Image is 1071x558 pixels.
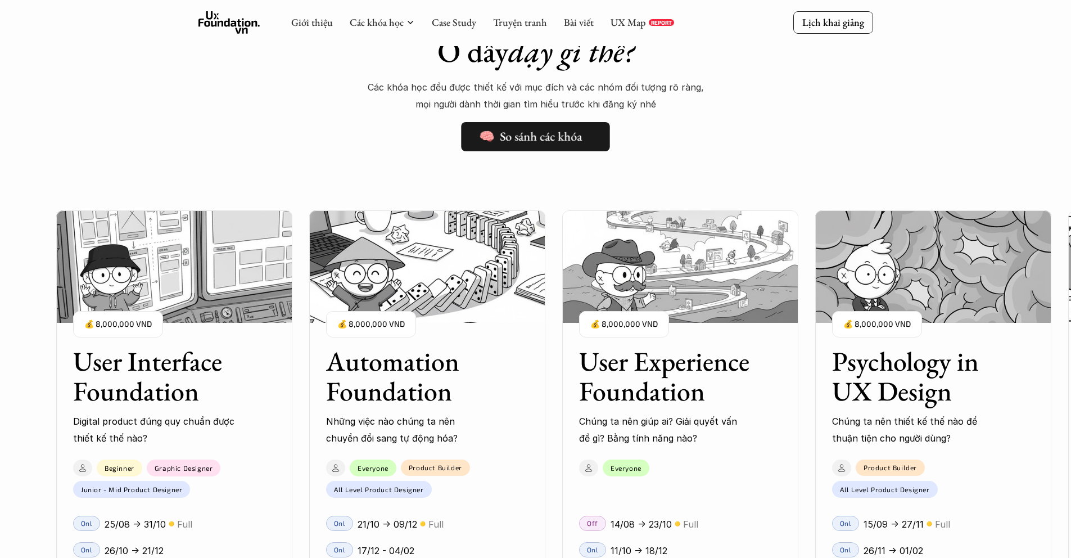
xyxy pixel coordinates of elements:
h5: 🧠 So sánh các khóa [479,129,582,144]
h3: User Interface Foundation [73,346,247,406]
p: Product Builder [409,463,462,471]
p: 🟡 [675,520,680,528]
p: 21/10 -> 09/12 [358,516,417,533]
p: 💰 8,000,000 VND [843,317,911,332]
p: REPORT [651,19,672,26]
p: Beginner [105,463,134,471]
p: All Level Product Designer [840,485,930,493]
p: All Level Product Designer [334,485,424,493]
p: Chúng ta nên giúp ai? Giải quyết vấn đề gì? Bằng tính năng nào? [579,413,742,447]
p: 💰 8,000,000 VND [337,317,405,332]
p: Full [935,516,950,533]
a: UX Map [611,16,646,29]
p: 25/08 -> 31/10 [105,516,166,533]
p: 🟡 [927,520,932,528]
p: Các khóa học đều được thiết kế với mục đích và các nhóm đối tượng rõ ràng, mọi người dành thời gi... [367,79,704,113]
p: 15/09 -> 27/11 [864,516,924,533]
a: REPORT [649,19,674,26]
a: Truyện tranh [493,16,547,29]
h3: Psychology in UX Design [832,346,1006,406]
p: Những việc nào chúng ta nên chuyển đổi sang tự động hóa? [326,413,489,447]
p: Onl [334,546,346,553]
p: Chúng ta nên thiết kế thế nào để thuận tiện cho người dùng? [832,413,995,447]
a: 🧠 So sánh các khóa [461,122,609,151]
p: Everyone [611,463,641,471]
p: Onl [587,546,599,553]
p: Everyone [358,463,388,471]
p: Product Builder [864,463,917,471]
p: Full [683,516,698,533]
p: 🟡 [420,520,426,528]
a: Lịch khai giảng [793,11,873,33]
p: Onl [334,519,346,527]
em: dạy gì thế? [508,31,634,71]
h1: Ở đây [339,33,733,70]
p: 🟡 [169,520,174,528]
h3: Automation Foundation [326,346,500,406]
p: Graphic Designer [155,463,213,471]
p: Full [428,516,444,533]
p: Onl [840,546,852,553]
a: Giới thiệu [291,16,333,29]
a: Bài viết [564,16,594,29]
p: 💰 8,000,000 VND [590,317,658,332]
p: 💰 8,000,000 VND [84,317,152,332]
p: 14/08 -> 23/10 [611,516,672,533]
h3: User Experience Foundation [579,346,753,406]
p: Digital product đúng quy chuẩn được thiết kế thế nào? [73,413,236,447]
p: Onl [840,519,852,527]
a: Case Study [432,16,476,29]
p: Lịch khai giảng [802,16,864,29]
p: Off [587,519,598,527]
p: Full [177,516,192,533]
p: Junior - Mid Product Designer [81,485,182,493]
a: Các khóa học [350,16,404,29]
